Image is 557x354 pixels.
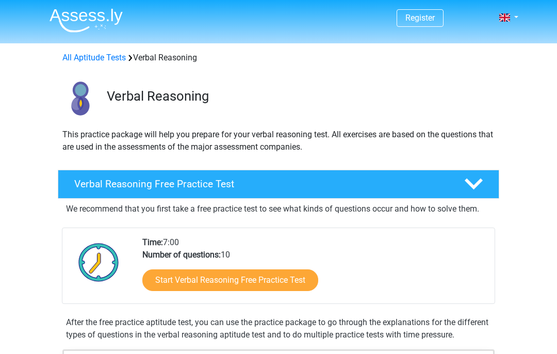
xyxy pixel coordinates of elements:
div: Verbal Reasoning [58,52,499,64]
h4: Verbal Reasoning Free Practice Test [74,178,448,190]
p: We recommend that you first take a free practice test to see what kinds of questions occur and ho... [66,203,491,215]
b: Number of questions: [142,250,221,260]
div: 7:00 10 [135,236,494,303]
div: After the free practice aptitude test, you can use the practice package to go through the explana... [62,316,495,341]
b: Time: [142,237,163,247]
img: verbal reasoning [58,76,102,120]
a: Start Verbal Reasoning Free Practice Test [142,269,318,291]
img: Clock [73,236,125,288]
a: All Aptitude Tests [62,53,126,62]
a: Register [405,13,435,23]
img: Assessly [50,8,123,33]
h3: Verbal Reasoning [107,88,491,104]
p: This practice package will help you prepare for your verbal reasoning test. All exercises are bas... [62,128,495,153]
a: Verbal Reasoning Free Practice Test [54,170,503,199]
